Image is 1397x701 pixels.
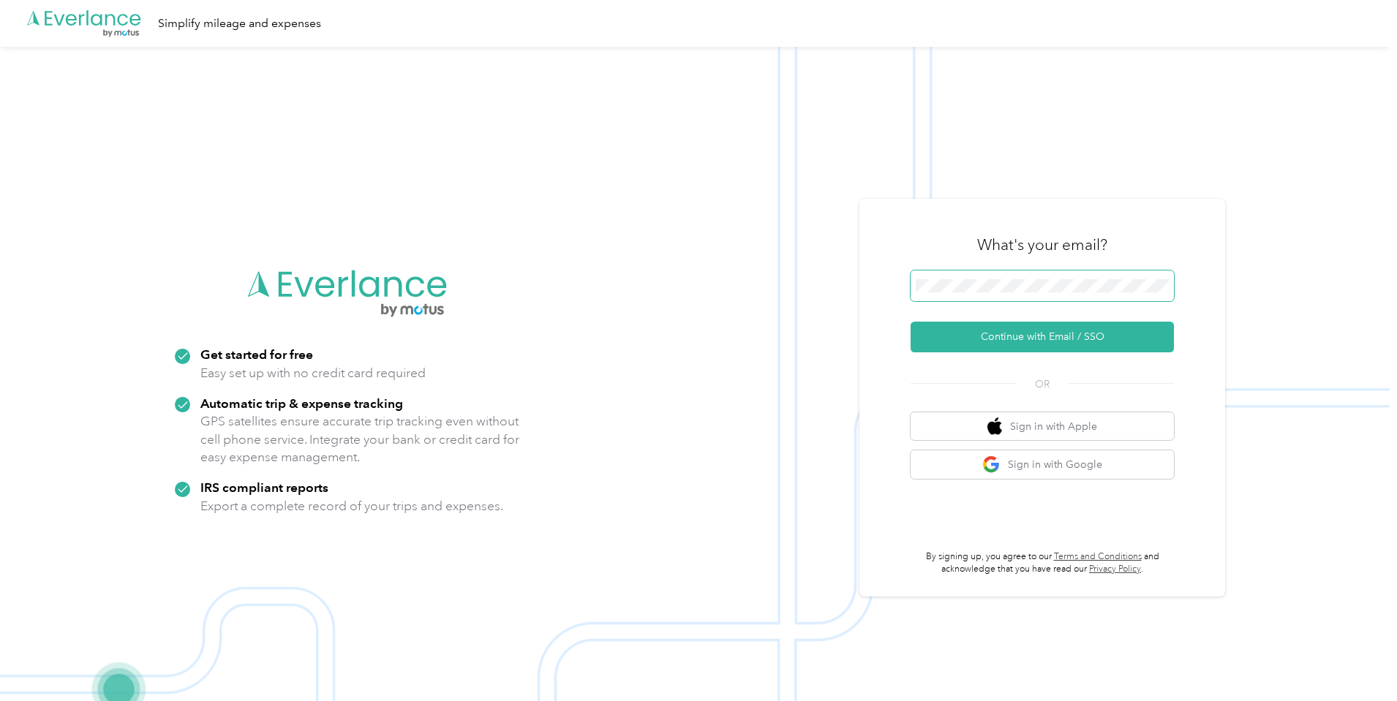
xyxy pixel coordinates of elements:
[200,412,520,466] p: GPS satellites ensure accurate trip tracking even without cell phone service. Integrate your bank...
[200,395,403,411] strong: Automatic trip & expense tracking
[1054,551,1142,562] a: Terms and Conditions
[911,550,1174,576] p: By signing up, you agree to our and acknowledge that you have read our .
[911,412,1174,441] button: apple logoSign in with Apple
[982,455,1001,474] img: google logo
[987,417,1002,436] img: apple logo
[200,480,328,495] strong: IRS compliant reports
[200,497,503,515] p: Export a complete record of your trips and expenses.
[200,364,426,382] p: Easy set up with no credit card required
[1089,564,1141,575] a: Privacy Policy
[158,15,321,33] div: Simplify mileage and expenses
[977,235,1107,255] h3: What's your email?
[911,322,1174,352] button: Continue with Email / SSO
[911,450,1174,479] button: google logoSign in with Google
[200,346,313,362] strong: Get started for free
[1017,376,1068,392] span: OR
